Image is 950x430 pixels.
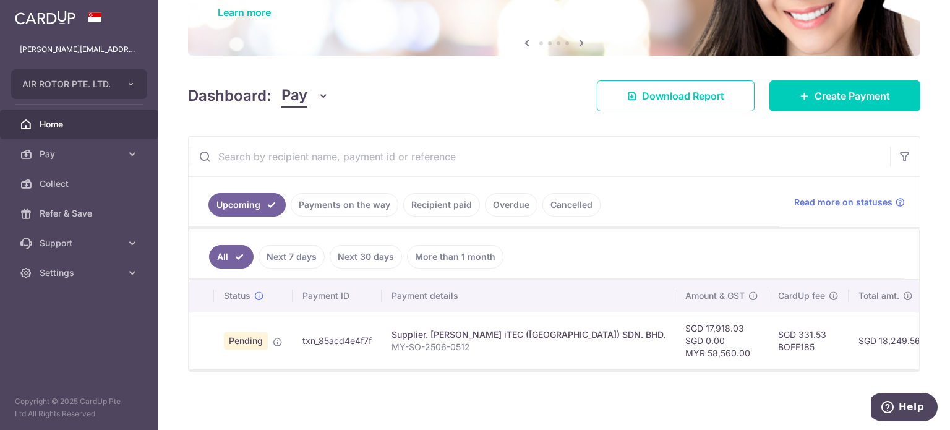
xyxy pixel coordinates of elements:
img: CardUp [15,10,75,25]
span: AIR ROTOR PTE. LTD. [22,78,114,90]
button: Pay [281,84,329,108]
span: Total amt. [858,290,899,302]
a: Download Report [597,80,755,111]
span: Download Report [642,88,724,103]
span: Amount & GST [685,290,745,302]
th: Payment details [382,280,675,312]
input: Search by recipient name, payment id or reference [189,137,890,176]
span: Pending [224,332,268,350]
td: SGD 331.53 BOFF185 [768,312,849,369]
p: [PERSON_NAME][EMAIL_ADDRESS][PERSON_NAME][DOMAIN_NAME] [20,43,139,56]
span: Settings [40,267,121,279]
span: Refer & Save [40,207,121,220]
td: SGD 17,918.03 SGD 0.00 MYR 58,560.00 [675,312,768,369]
th: Payment ID [293,280,382,312]
td: SGD 18,249.56 [849,312,930,369]
a: Learn more [218,6,271,19]
iframe: Opens a widget where you can find more information [871,393,938,424]
a: All [209,245,254,269]
a: Read more on statuses [794,196,905,209]
button: AIR ROTOR PTE. LTD. [11,69,147,99]
a: Upcoming [208,193,286,217]
span: Pay [281,84,307,108]
span: Pay [40,148,121,160]
a: Create Payment [769,80,920,111]
span: CardUp fee [778,290,825,302]
span: Collect [40,178,121,190]
span: Status [224,290,250,302]
a: Payments on the way [291,193,398,217]
a: Overdue [485,193,537,217]
h4: Dashboard: [188,85,272,107]
a: More than 1 month [407,245,503,269]
a: Next 30 days [330,245,402,269]
a: Next 7 days [259,245,325,269]
span: Read more on statuses [794,196,892,209]
span: Support [40,237,121,249]
span: Create Payment [815,88,890,103]
span: Home [40,118,121,131]
a: Cancelled [542,193,601,217]
td: txn_85acd4e4f7f [293,312,382,369]
div: Supplier. [PERSON_NAME] iTEC ([GEOGRAPHIC_DATA]) SDN. BHD. [392,329,665,341]
a: Recipient paid [403,193,480,217]
p: MY-SO-2506-0512 [392,341,665,353]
